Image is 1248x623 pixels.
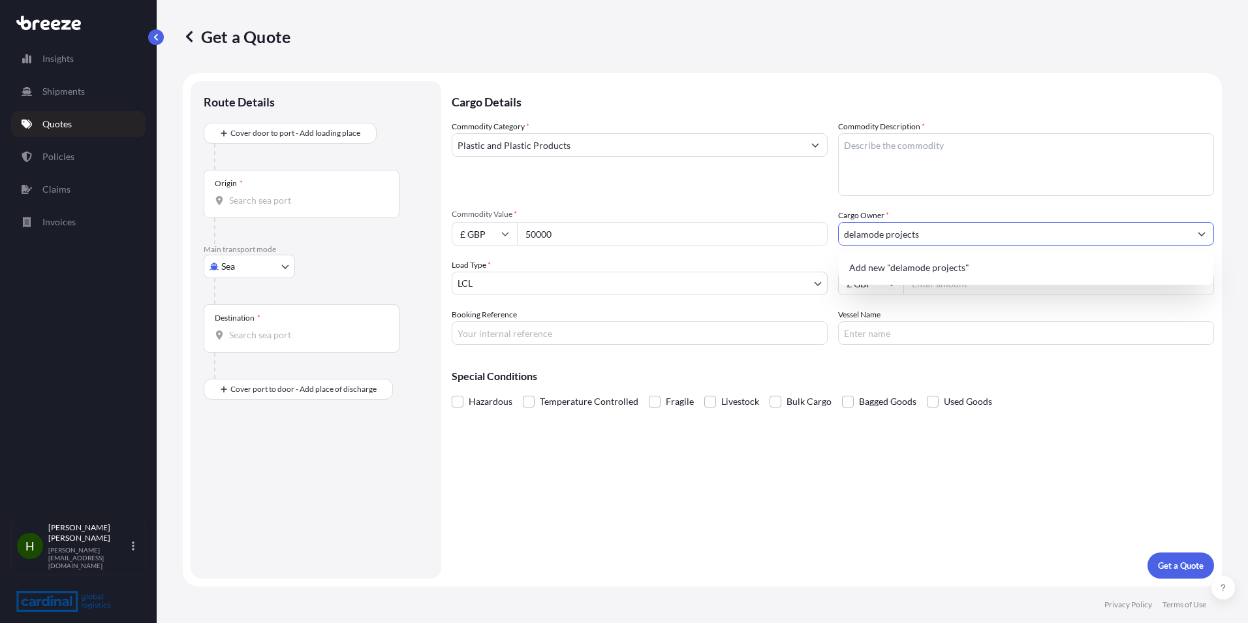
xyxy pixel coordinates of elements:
[221,260,235,273] span: Sea
[849,261,969,274] span: Add new "delamode projects"
[839,222,1190,246] input: Full name
[452,259,491,272] span: Load Type
[859,392,916,411] span: Bagged Goods
[838,209,889,222] label: Cargo Owner
[803,133,827,157] button: Show suggestions
[48,522,129,543] p: [PERSON_NAME] [PERSON_NAME]
[42,150,74,163] p: Policies
[838,308,881,321] label: Vessel Name
[944,392,992,411] span: Used Goods
[517,222,828,246] input: Type amount
[16,591,111,612] img: organization-logo
[469,392,512,411] span: Hazardous
[838,321,1214,345] input: Enter name
[204,94,275,110] p: Route Details
[1158,559,1204,572] p: Get a Quote
[229,194,383,207] input: Origin
[838,259,1214,269] span: Freight Cost
[215,313,260,323] div: Destination
[1104,599,1152,610] p: Privacy Policy
[230,127,360,140] span: Cover door to port - Add loading place
[838,120,925,133] label: Commodity Description
[230,383,377,396] span: Cover port to door - Add place of discharge
[1162,599,1206,610] p: Terms of Use
[721,392,759,411] span: Livestock
[204,244,428,255] p: Main transport mode
[787,392,832,411] span: Bulk Cargo
[452,133,803,157] input: Select a commodity type
[48,546,129,569] p: [PERSON_NAME][EMAIL_ADDRESS][DOMAIN_NAME]
[844,256,1208,280] div: Suggestions
[229,328,383,342] input: Destination
[215,178,243,189] div: Origin
[42,216,76,229] p: Invoices
[452,371,1214,381] p: Special Conditions
[452,81,1214,120] p: Cargo Details
[666,392,694,411] span: Fragile
[452,321,828,345] input: Your internal reference
[42,118,72,131] p: Quotes
[458,277,473,290] span: LCL
[204,255,295,278] button: Select transport
[452,308,517,321] label: Booking Reference
[25,539,35,552] span: H
[42,52,74,65] p: Insights
[183,26,290,47] p: Get a Quote
[452,120,529,133] label: Commodity Category
[42,85,85,98] p: Shipments
[1190,222,1213,246] button: Show suggestions
[42,183,70,196] p: Claims
[452,209,828,219] span: Commodity Value
[540,392,638,411] span: Temperature Controlled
